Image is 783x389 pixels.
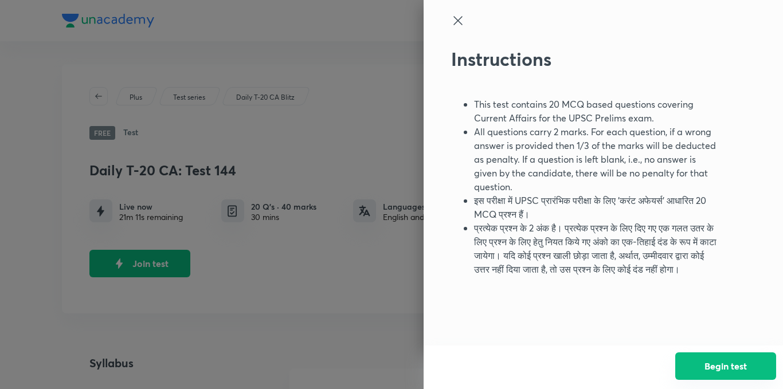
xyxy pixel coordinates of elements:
[675,352,776,380] button: Begin test
[451,48,717,70] h2: Instructions
[474,194,717,221] li: इस परीक्षा में UPSC प्रारंभिक परीक्षा के लिए 'करंट अफेयर्स' आधारित 20 MCQ प्रश्न हैं।
[474,221,717,276] li: प्रत्येक प्रश्न के 2 अंक है। प्रत्येक प्रश्न के लिए दिए गए एक गलत उतर के लिए प्रश्न के लिए हेतु न...
[474,125,717,194] li: All questions carry 2 marks. For each question, if a wrong answer is provided then 1/3 of the mar...
[474,97,717,125] li: This test contains 20 MCQ based questions covering Current Affairs for the UPSC Prelims exam.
